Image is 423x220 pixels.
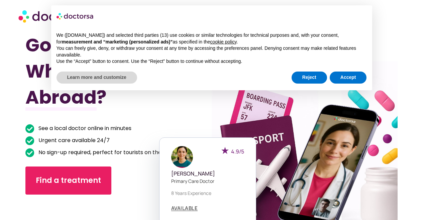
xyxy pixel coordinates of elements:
[25,167,111,195] a: Find a treatment
[171,206,198,211] a: AVAILABLE
[37,136,110,145] span: Urgent care available 24/7
[171,171,244,177] h5: [PERSON_NAME]
[57,11,94,21] img: logo
[25,32,184,110] h1: Got Sick While Traveling Abroad?
[171,178,244,185] p: Primary care doctor
[330,72,367,84] button: Accept
[171,190,244,197] p: 8 years experience
[57,32,367,45] p: We ([DOMAIN_NAME]) and selected third parties (13) use cookies or similar technologies for techni...
[57,58,367,65] p: Use the “Accept” button to consent. Use the “Reject” button to continue without accepting.
[37,148,170,157] span: No sign-up required, perfect for tourists on the go
[210,39,236,44] a: cookie policy
[37,124,131,133] span: See a local doctor online in minutes
[36,175,101,186] span: Find a treatment
[57,72,137,84] button: Learn more and customize
[57,45,367,58] p: You can freely give, deny, or withdraw your consent at any time by accessing the preferences pane...
[62,39,173,44] strong: measurement and “marketing (personalized ads)”
[292,72,327,84] button: Reject
[231,148,244,155] span: 4.9/5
